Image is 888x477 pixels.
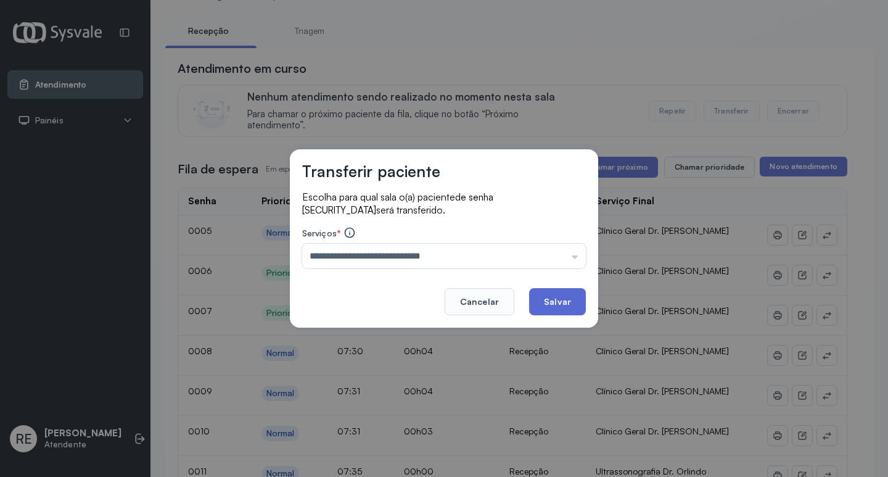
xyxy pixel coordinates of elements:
button: Salvar [529,288,586,315]
p: Escolha para qual sala o(a) paciente será transferido. [302,191,586,217]
button: Cancelar [445,288,514,315]
span: Serviços [302,228,337,238]
h3: Transferir paciente [302,162,440,181]
span: de senha [SECURITY_DATA] [302,191,493,216]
